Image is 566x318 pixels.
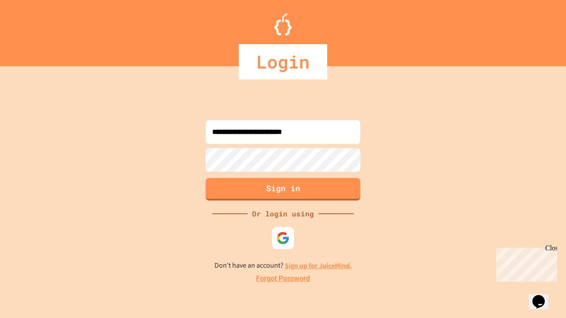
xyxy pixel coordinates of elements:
img: google-icon.svg [276,231,290,245]
button: Sign in [206,178,360,201]
iframe: chat widget [493,244,557,282]
iframe: chat widget [529,283,557,309]
div: Or login using [248,208,318,219]
img: Logo.svg [274,13,292,35]
div: Login [239,44,327,79]
p: Don't have an account? [214,260,352,271]
div: Chat with us now!Close [4,4,61,56]
a: Forgot Password [256,273,310,284]
a: Sign up for JuiceMind. [285,261,352,270]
